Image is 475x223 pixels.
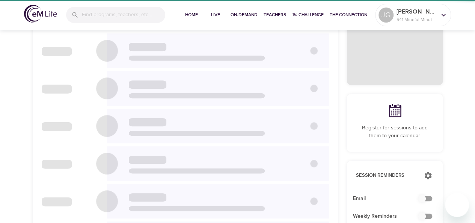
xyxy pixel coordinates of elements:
[264,11,286,19] span: Teachers
[182,11,201,19] span: Home
[353,212,425,220] span: Weekly Reminders
[445,193,469,217] iframe: Button to launch messaging window
[378,8,394,23] div: JG
[330,11,367,19] span: The Connection
[82,7,165,23] input: Find programs, teachers, etc...
[353,195,425,203] span: Email
[207,11,225,19] span: Live
[24,5,57,23] img: logo
[231,11,258,19] span: On-Demand
[356,124,434,140] p: Register for sessions to add them to your calendar
[292,11,324,19] span: 1% Challenge
[397,7,436,16] p: [PERSON_NAME]
[356,172,416,179] p: Session Reminders
[397,16,436,23] p: 541 Mindful Minutes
